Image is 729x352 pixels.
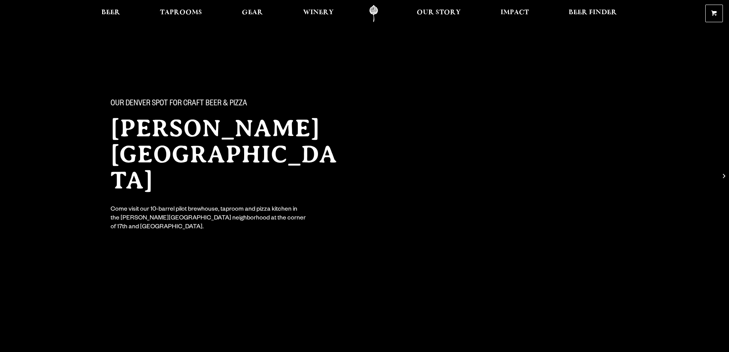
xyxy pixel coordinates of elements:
a: Our Story [412,5,466,22]
a: Taprooms [155,5,207,22]
span: Winery [303,10,334,16]
span: Beer [101,10,120,16]
span: Impact [501,10,529,16]
span: Taprooms [160,10,202,16]
a: Odell Home [359,5,388,22]
a: Gear [237,5,268,22]
span: Gear [242,10,263,16]
span: Beer Finder [569,10,617,16]
a: Beer Finder [564,5,622,22]
a: Beer [96,5,125,22]
a: Impact [496,5,534,22]
h2: [PERSON_NAME][GEOGRAPHIC_DATA] [111,115,349,193]
div: Come visit our 10-barrel pilot brewhouse, taproom and pizza kitchen in the [PERSON_NAME][GEOGRAPH... [111,206,307,232]
span: Our Denver spot for craft beer & pizza [111,99,247,109]
span: Our Story [417,10,461,16]
a: Winery [298,5,339,22]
